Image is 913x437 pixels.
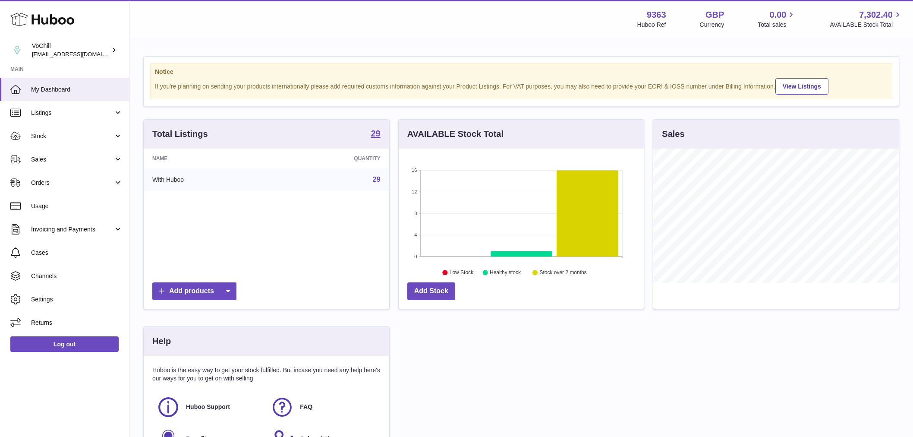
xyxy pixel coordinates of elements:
span: Huboo Support [186,403,230,411]
text: Stock over 2 months [539,270,586,276]
text: 16 [412,168,417,173]
strong: 9363 [647,9,666,21]
text: 12 [412,189,417,194]
th: Quantity [273,149,389,168]
td: With Huboo [144,168,273,191]
a: Huboo Support [157,396,262,419]
span: Total sales [758,21,796,29]
a: 7,302.40 AVAILABLE Stock Total [830,9,903,29]
span: FAQ [300,403,312,411]
span: Invoicing and Payments [31,225,113,234]
span: 7,302.40 [859,9,893,21]
span: Orders [31,179,113,187]
a: 0.00 Total sales [758,9,796,29]
h3: Help [152,336,171,347]
h3: Sales [662,128,684,140]
span: Cases [31,249,123,257]
text: 8 [414,211,417,216]
a: 29 [371,129,380,139]
a: View Listings [775,78,828,95]
text: 4 [414,232,417,237]
span: Listings [31,109,113,117]
span: 0.00 [770,9,787,21]
a: Add Stock [407,282,455,300]
div: VoChill [32,42,110,58]
strong: 29 [371,129,380,138]
a: FAQ [271,396,376,419]
div: Currency [700,21,724,29]
a: Log out [10,336,119,352]
p: Huboo is the easy way to get your stock fulfilled. But incase you need any help here's our ways f... [152,366,381,383]
span: Usage [31,202,123,210]
a: Add products [152,282,236,300]
h3: Total Listings [152,128,208,140]
span: Stock [31,132,113,140]
span: My Dashboard [31,85,123,94]
h3: AVAILABLE Stock Total [407,128,504,140]
a: 29 [373,176,381,183]
strong: Notice [155,68,888,76]
div: Huboo Ref [637,21,666,29]
text: Healthy stock [490,270,521,276]
span: Returns [31,319,123,327]
span: [EMAIL_ADDRESS][DOMAIN_NAME] [32,51,127,57]
span: Settings [31,295,123,304]
th: Name [144,149,273,168]
div: If you're planning on sending your products internationally please add required customs informati... [155,77,888,95]
text: Low Stock [450,270,474,276]
text: 0 [414,254,417,259]
span: Sales [31,155,113,164]
span: AVAILABLE Stock Total [830,21,903,29]
strong: GBP [705,9,724,21]
span: Channels [31,272,123,280]
img: internalAdmin-9363@internal.huboo.com [10,44,23,57]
